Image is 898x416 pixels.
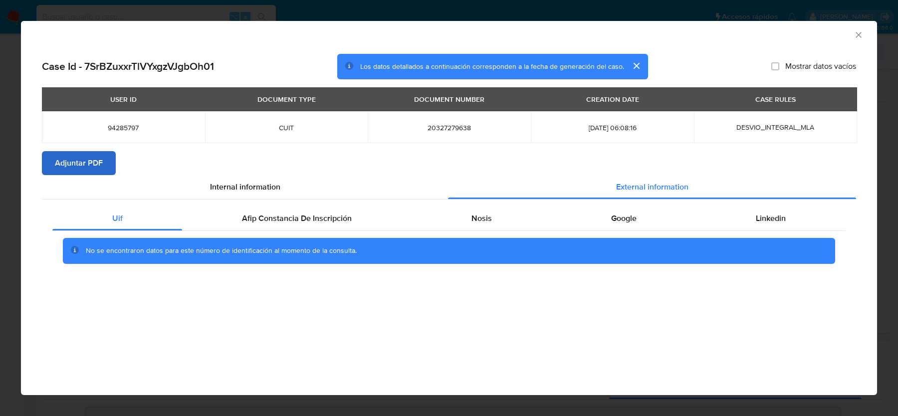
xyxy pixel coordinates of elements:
[756,212,786,224] span: Linkedin
[210,181,280,193] span: Internal information
[52,207,846,230] div: Detailed external info
[736,122,814,132] span: DESVIO_INTEGRAL_MLA
[854,30,863,39] button: Cerrar ventana
[112,212,123,224] span: Uif
[21,21,877,395] div: closure-recommendation-modal
[104,91,143,108] div: USER ID
[611,212,637,224] span: Google
[42,60,214,73] h2: Case Id - 7SrBZuxxrTlVYxgzVJgbOh01
[42,151,116,175] button: Adjuntar PDF
[471,212,492,224] span: Nosis
[55,152,103,174] span: Adjuntar PDF
[251,91,322,108] div: DOCUMENT TYPE
[217,123,356,132] span: CUIT
[543,123,682,132] span: [DATE] 06:08:16
[242,212,352,224] span: Afip Constancia De Inscripción
[771,62,779,70] input: Mostrar datos vacíos
[624,54,648,78] button: cerrar
[86,245,357,255] span: No se encontraron datos para este número de identificación al momento de la consulta.
[42,175,856,199] div: Detailed info
[749,91,802,108] div: CASE RULES
[408,91,490,108] div: DOCUMENT NUMBER
[616,181,688,193] span: External information
[785,61,856,71] span: Mostrar datos vacíos
[580,91,645,108] div: CREATION DATE
[360,61,624,71] span: Los datos detallados a continuación corresponden a la fecha de generación del caso.
[54,123,193,132] span: 94285797
[380,123,519,132] span: 20327279638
